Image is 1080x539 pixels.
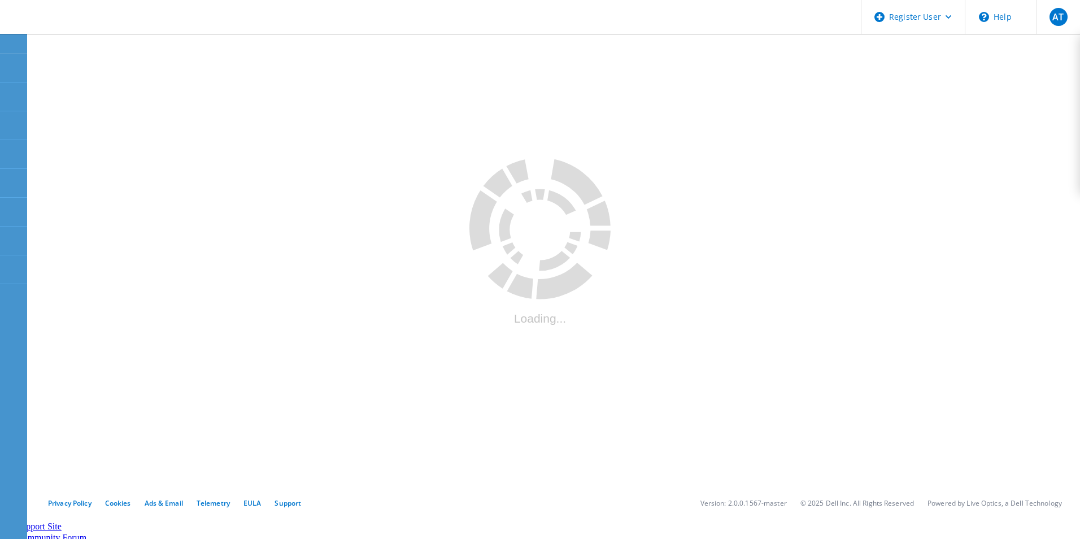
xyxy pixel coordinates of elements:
[11,22,133,32] a: Live Optics Dashboard
[1052,12,1064,21] span: AT
[16,521,62,531] a: Support Site
[197,498,230,508] a: Telemetry
[800,498,914,508] li: © 2025 Dell Inc. All Rights Reserved
[145,498,183,508] a: Ads & Email
[48,498,92,508] a: Privacy Policy
[927,498,1062,508] li: Powered by Live Optics, a Dell Technology
[105,498,131,508] a: Cookies
[700,498,787,508] li: Version: 2.0.0.1567-master
[275,498,301,508] a: Support
[979,12,989,22] svg: \n
[469,312,611,325] div: Loading...
[243,498,261,508] a: EULA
